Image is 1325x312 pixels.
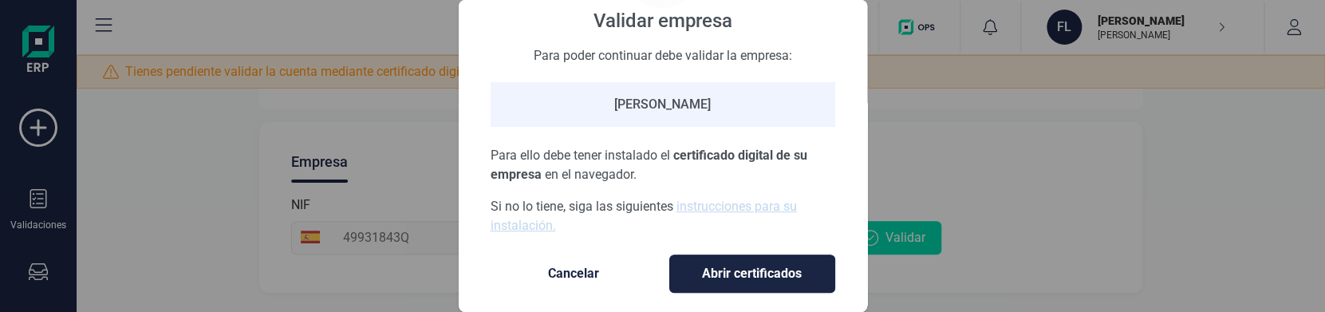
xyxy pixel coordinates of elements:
div: Validar empresa [593,8,732,34]
span: Abrir certificados [686,264,818,283]
p: Si no lo tiene, siga las siguientes [491,197,835,235]
div: [PERSON_NAME] [491,82,835,127]
div: Para poder continuar debe validar la empresa: [491,46,835,63]
p: Para ello debe tener instalado el en el navegador. [491,146,835,184]
button: Cancelar [491,255,657,293]
span: Cancelar [507,264,641,283]
button: Abrir certificados [669,255,835,293]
